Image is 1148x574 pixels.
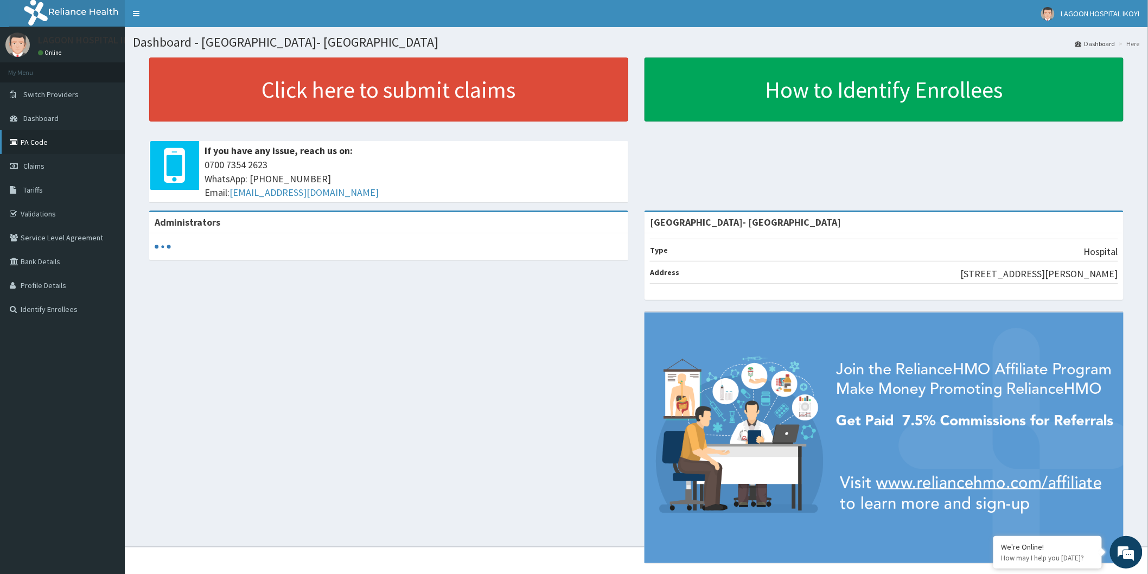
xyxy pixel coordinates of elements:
[650,267,679,277] b: Address
[1117,39,1140,48] li: Here
[961,267,1118,281] p: [STREET_ADDRESS][PERSON_NAME]
[1075,39,1115,48] a: Dashboard
[149,58,628,122] a: Click here to submit claims
[1061,9,1140,18] span: LAGOON HOSPITAL IKOYI
[155,239,171,255] svg: audio-loading
[650,245,668,255] b: Type
[1084,245,1118,259] p: Hospital
[205,158,623,200] span: 0700 7354 2623 WhatsApp: [PHONE_NUMBER] Email:
[23,113,59,123] span: Dashboard
[1002,553,1094,563] p: How may I help you today?
[155,216,220,228] b: Administrators
[5,33,30,57] img: User Image
[205,144,353,157] b: If you have any issue, reach us on:
[23,185,43,195] span: Tariffs
[645,58,1124,122] a: How to Identify Enrollees
[23,90,79,99] span: Switch Providers
[645,312,1124,563] img: provider-team-banner.png
[1041,7,1055,21] img: User Image
[650,216,841,228] strong: [GEOGRAPHIC_DATA]- [GEOGRAPHIC_DATA]
[38,35,143,45] p: LAGOON HOSPITAL IKOYI
[229,186,379,199] a: [EMAIL_ADDRESS][DOMAIN_NAME]
[133,35,1140,49] h1: Dashboard - [GEOGRAPHIC_DATA]- [GEOGRAPHIC_DATA]
[1002,542,1094,552] div: We're Online!
[38,49,64,56] a: Online
[23,161,44,171] span: Claims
